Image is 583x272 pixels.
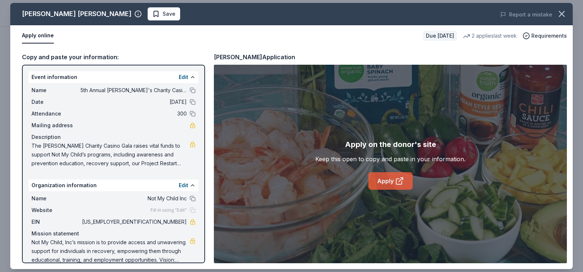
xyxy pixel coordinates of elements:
[31,98,81,106] span: Date
[29,180,198,191] div: Organization information
[500,10,552,19] button: Report a mistake
[81,98,187,106] span: [DATE]
[179,181,188,190] button: Edit
[31,194,81,203] span: Name
[463,31,517,40] div: 2 applies last week
[214,52,295,62] div: [PERSON_NAME] Application
[22,52,205,62] div: Copy and paste your information:
[163,10,175,18] span: Save
[31,121,81,130] span: Mailing address
[345,139,436,150] div: Apply on the donor's site
[31,218,81,226] span: EIN
[31,86,81,95] span: Name
[148,7,180,20] button: Save
[423,31,457,41] div: Due [DATE]
[81,194,187,203] span: Not My Child Inc
[523,31,567,40] button: Requirements
[31,109,81,118] span: Attendance
[31,229,196,238] div: Mission statement
[22,8,131,20] div: [PERSON_NAME] [PERSON_NAME]
[31,206,81,215] span: Website
[179,73,188,82] button: Edit
[531,31,567,40] span: Requirements
[368,172,413,190] a: Apply
[29,71,198,83] div: Event information
[81,109,187,118] span: 300
[151,207,187,213] span: Fill in using "Edit"
[31,133,196,141] div: Description
[22,28,54,44] button: Apply online
[315,155,465,163] div: Keep this open to copy and paste in your information.
[81,218,187,226] span: [US_EMPLOYER_IDENTIFICATION_NUMBER]
[31,141,190,168] span: The [PERSON_NAME] Charity Casino Gala raises vital funds to support Not My Child’s programs, incl...
[81,86,187,95] span: 5th Annual [PERSON_NAME]'s Charity Casino Gala
[31,238,190,264] span: Not My Child, Inc’s mission is to provide access and unwavering support for individuals in recove...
